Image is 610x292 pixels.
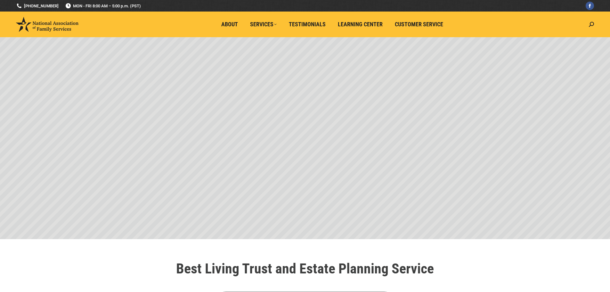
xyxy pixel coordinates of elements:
span: Customer Service [395,21,443,28]
span: MON - FRI 8:00 AM – 5:00 p.m. (PST) [65,3,141,9]
span: About [221,21,238,28]
span: Services [250,21,277,28]
span: Testimonials [289,21,326,28]
h1: Best Living Trust and Estate Planning Service [126,262,484,276]
a: Testimonials [284,18,330,30]
span: Learning Center [338,21,383,28]
a: Learning Center [333,18,387,30]
a: [PHONE_NUMBER] [16,3,59,9]
a: About [217,18,242,30]
a: Facebook page opens in new window [586,2,594,10]
a: Customer Service [390,18,448,30]
img: National Association of Family Services [16,17,78,32]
